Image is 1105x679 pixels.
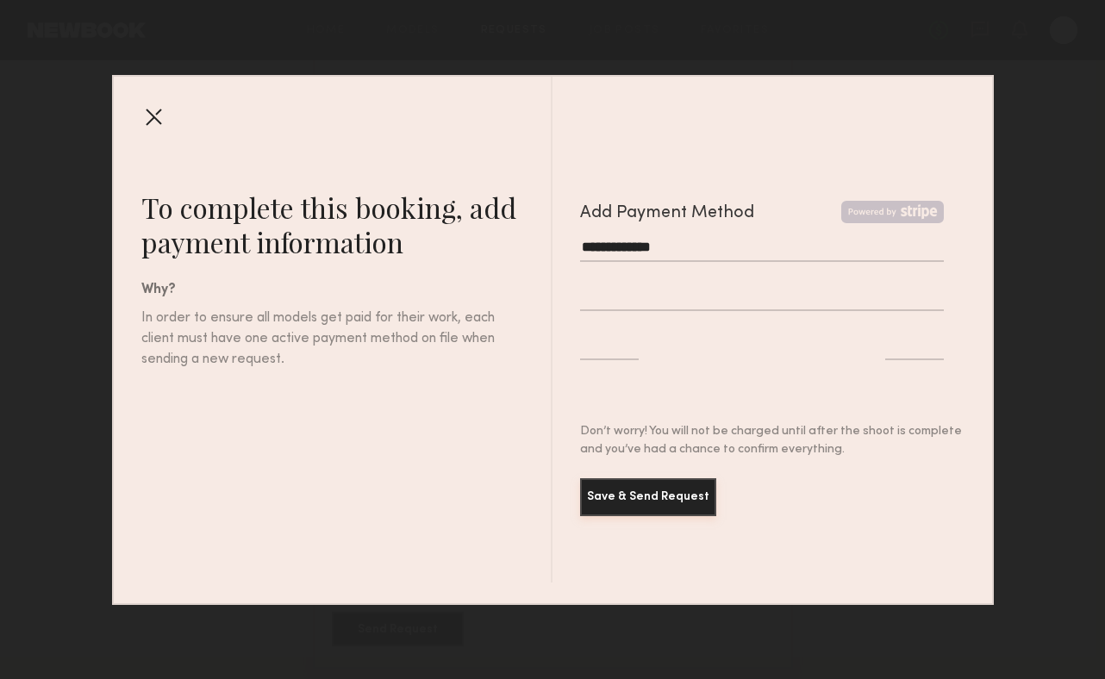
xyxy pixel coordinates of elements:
div: In order to ensure all models get paid for their work, each client must have one active payment m... [141,308,496,370]
div: Don’t worry! You will not be charged until after the shoot is complete and you’ve had a chance to... [580,422,965,458]
iframe: Secure CVC input frame [885,337,944,353]
button: Save & Send Request [580,478,716,516]
iframe: Secure expiration date input frame [580,337,639,353]
iframe: Secure card number input frame [580,288,944,304]
div: Add Payment Method [580,201,754,227]
div: Why? [141,280,552,301]
div: To complete this booking, add payment information [141,190,552,259]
